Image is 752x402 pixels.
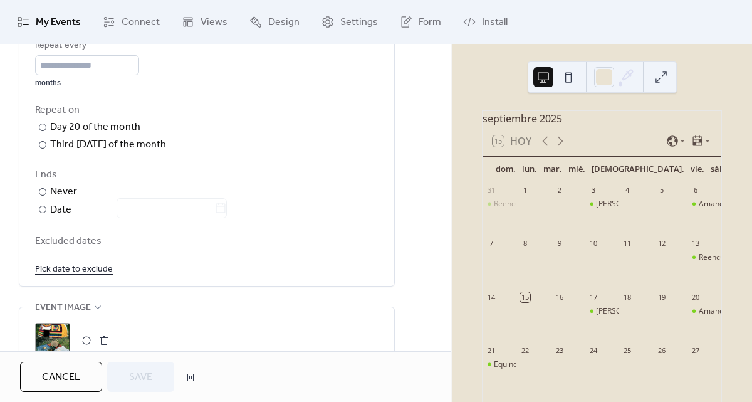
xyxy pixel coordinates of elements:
[454,5,517,39] a: Install
[201,15,227,30] span: Views
[699,252,743,263] div: Reencuentro
[35,103,376,118] div: Repeat on
[623,186,632,195] div: 4
[36,15,81,30] span: My Events
[623,239,632,248] div: 11
[483,359,516,370] div: Equinoccio de Otoño en Fuego Vivo 🍂✨
[35,300,91,315] span: Event image
[35,78,139,88] div: months
[312,5,387,39] a: Settings
[520,186,530,195] div: 1
[555,239,564,248] div: 9
[565,157,588,182] div: mié.
[657,239,666,248] div: 12
[691,346,701,356] div: 27
[708,157,730,182] div: sáb.
[50,120,140,135] div: Day 20 of the month
[540,157,565,182] div: mar.
[585,306,619,317] div: Temazcalli - Tekio (FAENA) Comunitario
[585,199,619,209] div: Temazcalli - Tekio (FAENA) Comunitario
[42,370,80,385] span: Cancel
[486,292,496,302] div: 14
[687,252,721,263] div: Reencuentro
[93,5,169,39] a: Connect
[340,15,378,30] span: Settings
[172,5,237,39] a: Views
[691,186,701,195] div: 6
[494,359,636,370] div: Equinoccio de Otoño en Fuego Vivo 🍂✨
[687,199,721,209] div: Amanecer en Fuego Vivo
[657,186,666,195] div: 5
[35,167,376,182] div: Ends
[486,186,496,195] div: 31
[122,15,160,30] span: Connect
[555,186,564,195] div: 2
[520,346,530,356] div: 22
[596,306,731,317] div: [PERSON_NAME] (FAENA) Comunitario
[588,186,598,195] div: 3
[35,38,137,53] div: Repeat every
[687,157,708,182] div: vie.
[50,202,227,218] div: Date
[588,239,598,248] div: 10
[482,15,508,30] span: Install
[691,292,701,302] div: 20
[657,346,666,356] div: 26
[8,5,90,39] a: My Events
[691,239,701,248] div: 13
[657,292,666,302] div: 19
[419,15,441,30] span: Form
[20,362,102,392] button: Cancel
[50,184,78,199] div: Never
[486,346,496,356] div: 21
[588,292,598,302] div: 17
[483,111,721,126] div: septiembre 2025
[483,199,516,209] div: Reencuentro
[268,15,300,30] span: Design
[493,157,519,182] div: dom.
[520,292,530,302] div: 15
[35,262,113,277] span: Pick date to exclude
[588,346,598,356] div: 24
[596,199,731,209] div: [PERSON_NAME] (FAENA) Comunitario
[623,292,632,302] div: 18
[50,137,167,152] div: Third [DATE] of the month
[390,5,451,39] a: Form
[494,199,538,209] div: Reencuentro
[623,346,632,356] div: 25
[687,306,721,317] div: Amanecer con Temazcalli
[588,157,687,182] div: [DEMOGRAPHIC_DATA].
[519,157,540,182] div: lun.
[35,234,379,249] span: Excluded dates
[35,323,70,358] div: ;
[486,239,496,248] div: 7
[555,346,564,356] div: 23
[555,292,564,302] div: 16
[520,239,530,248] div: 8
[240,5,309,39] a: Design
